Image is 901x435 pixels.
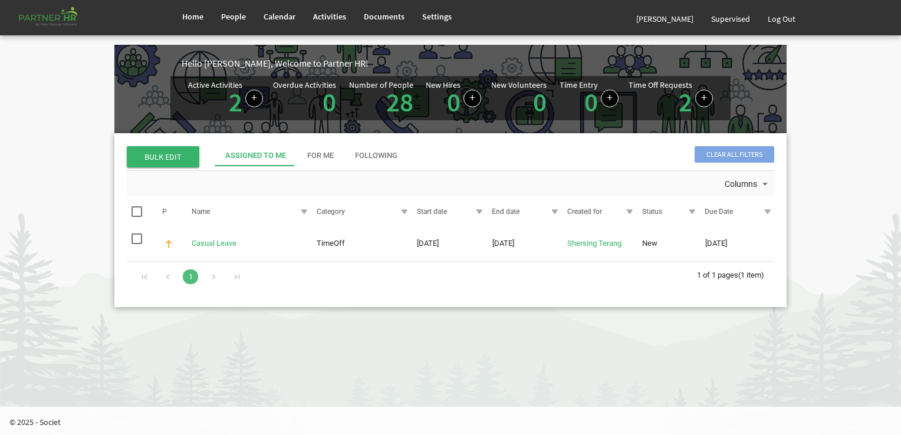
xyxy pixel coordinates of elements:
[206,268,222,284] div: Go to next page
[562,230,637,258] td: Shersing Terang is template cell column header Created for
[273,81,336,89] div: Overdue Activities
[695,90,713,107] a: Create a new time off request
[313,11,346,22] span: Activities
[702,2,759,35] a: Supervised
[186,230,311,258] td: Casual Leave is template cell column header Name
[711,14,750,24] span: Supervised
[245,90,263,107] a: Create a new Activity
[188,81,242,89] div: Active Activities
[137,268,153,284] div: Go to first page
[192,239,236,248] a: Casual Leave
[642,207,662,216] span: Status
[417,207,447,216] span: Start date
[722,171,773,196] div: Columns
[364,11,405,22] span: Documents
[355,150,397,162] div: Following
[273,81,339,116] div: Activities assigned to you for which the Due Date is passed
[724,177,758,192] span: Columns
[627,2,702,35] a: [PERSON_NAME]
[162,207,167,216] span: P
[492,207,519,216] span: End date
[491,81,547,89] div: New Volunteers
[584,85,598,118] a: 0
[722,177,773,192] button: Columns
[697,271,738,279] span: 1 of 1 pages
[225,150,286,162] div: Assigned To Me
[323,85,336,118] a: 0
[9,416,901,428] p: © 2025 - Societ
[560,81,598,89] div: Time Entry
[311,230,412,258] td: TimeOff column header Category
[679,85,692,118] a: 2
[127,146,199,167] span: BULK EDIT
[533,85,547,118] a: 0
[229,85,242,118] a: 2
[163,239,174,249] img: Medium Priority
[151,230,186,258] td: is template cell column header P
[637,230,699,258] td: New column header Status
[182,11,203,22] span: Home
[463,90,481,107] a: Add new person to Partner HR
[386,85,413,118] a: 28
[695,146,774,163] span: Clear all filters
[229,268,245,284] div: Go to last page
[567,207,602,216] span: Created for
[487,230,562,258] td: 9/20/2025 column header End date
[629,81,692,89] div: Time Off Requests
[491,81,550,116] div: Volunteer hired in the last 7 days
[601,90,619,107] a: Log hours
[221,11,246,22] span: People
[307,150,334,162] div: For Me
[759,2,804,35] a: Log Out
[182,57,787,70] div: Hello [PERSON_NAME], Welcome to Partner HR!
[188,81,263,116] div: Number of active Activities in Partner HR
[426,81,481,116] div: People hired in the last 7 days
[264,11,295,22] span: Calendar
[349,81,416,116] div: Total number of active people in Partner HR
[317,207,345,216] span: Category
[738,271,764,279] span: (1 item)
[183,269,198,284] a: Goto Page 1
[160,268,176,284] div: Go to previous page
[422,11,452,22] span: Settings
[700,230,775,258] td: 9/29/2025 column header Due Date
[567,239,622,248] a: Shersing Terang
[560,81,619,116] div: Number of Time Entries
[192,207,210,216] span: Name
[215,145,863,166] div: tab-header
[349,81,413,89] div: Number of People
[629,81,713,116] div: Number of active time off requests
[705,207,733,216] span: Due Date
[697,262,775,286] div: 1 of 1 pages (1 item)
[126,230,151,258] td: checkbox
[447,85,461,118] a: 0
[412,230,486,258] td: 9/20/2025 column header Start date
[426,81,461,89] div: New Hires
